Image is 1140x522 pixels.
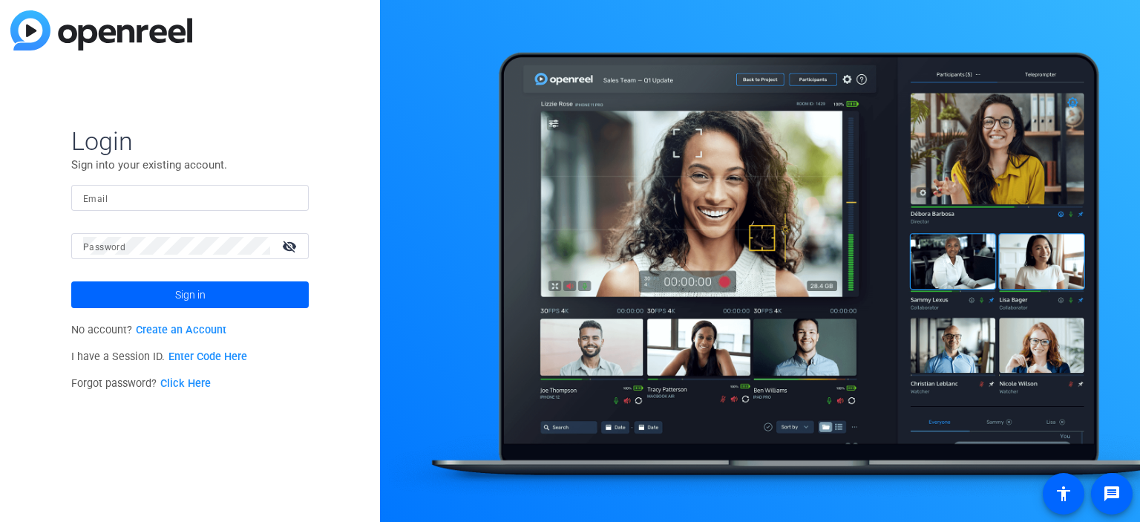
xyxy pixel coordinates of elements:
input: Enter Email Address [83,189,297,206]
span: Sign in [175,276,206,313]
p: Sign into your existing account. [71,157,309,173]
a: Create an Account [136,324,226,336]
mat-icon: accessibility [1055,485,1072,503]
span: No account? [71,324,226,336]
span: I have a Session ID. [71,350,247,363]
button: Sign in [71,281,309,308]
mat-label: Password [83,242,125,252]
span: Login [71,125,309,157]
mat-icon: visibility_off [273,235,309,257]
mat-label: Email [83,194,108,204]
a: Click Here [160,377,211,390]
img: blue-gradient.svg [10,10,192,50]
a: Enter Code Here [168,350,247,363]
mat-icon: message [1103,485,1121,503]
span: Forgot password? [71,377,211,390]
